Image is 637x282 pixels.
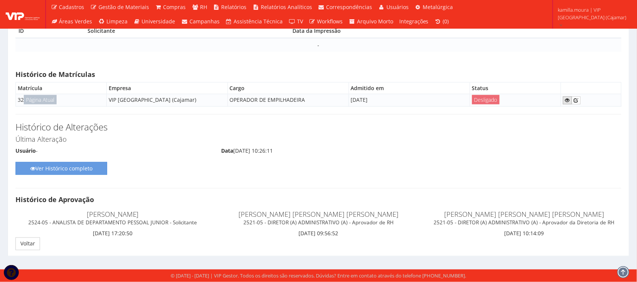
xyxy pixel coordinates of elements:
[346,14,397,29] a: Arquivo Morto
[357,18,393,25] span: Arquivo Morto
[422,207,627,238] div: [DATE] 10:14:09
[59,18,92,25] span: Áreas Verdes
[15,136,622,143] h4: Última Alteração
[106,94,228,107] td: VIP [GEOGRAPHIC_DATA] (Cajamar)
[228,94,349,107] td: OPERADOR DE EMPILHADEIRA
[85,24,289,38] th: Solicitante
[234,18,283,25] span: Assistência Técnica
[290,24,622,38] th: Data da Impressão
[228,83,349,94] th: Cargo
[349,83,470,94] th: Admitido em
[297,18,303,25] span: TV
[15,70,95,79] strong: Histórico de Matrículas
[15,24,85,38] th: ID
[163,3,186,11] span: Compras
[434,219,615,226] small: 2521-05 - DIRETOR (A) ADMINISTRATIVO (A) - Aprovador da Diretoria de RH
[472,95,500,104] span: Desligado
[15,147,36,155] label: Usuário
[221,147,233,155] label: Data
[399,18,429,25] span: Integrações
[48,14,95,29] a: Áreas Verdes
[470,83,561,94] th: Status
[261,3,312,11] span: Relatórios Analíticos
[178,14,223,29] a: Campanhas
[95,14,131,29] a: Limpeza
[189,18,220,25] span: Campanhas
[6,9,40,20] img: logo
[223,14,286,29] a: Assistência Técnica
[15,211,210,226] h4: [PERSON_NAME]
[317,18,343,25] span: Workflows
[306,14,346,29] a: Workflows
[15,238,40,250] a: Voltar
[558,6,627,21] span: kamilla.moura | VIP [GEOGRAPHIC_DATA] (Cajamar)
[131,14,178,29] a: Universidade
[386,3,409,11] span: Usuários
[432,14,452,29] a: (0)
[16,83,107,94] th: Matrícula
[423,3,453,11] span: Metalúrgica
[15,162,107,175] a: Ver Histórico completo
[28,219,197,226] small: 2524-05 - ANALISTA DE DEPARTAMENTO PESSOAL JUNIOR - Solicitante
[98,3,149,11] span: Gestão de Materiais
[59,3,85,11] span: Cadastros
[221,211,415,226] h4: [PERSON_NAME] [PERSON_NAME] [PERSON_NAME]
[286,14,306,29] a: TV
[326,3,372,11] span: Correspondências
[106,83,228,94] th: Empresa
[443,18,449,25] span: (0)
[222,3,247,11] span: Relatórios
[221,147,415,156] div: [DATE] 10:26:11
[171,273,466,280] div: © [DATE] - [DATE] | VIP Gestor. Todos os direitos são reservados. Dúvidas? Entre em contato atrav...
[349,94,470,107] td: [DATE]
[15,147,210,156] div: -
[15,38,622,52] td: -
[24,95,57,104] span: Página Atual
[243,219,394,226] small: 2521-05 - DIRETOR (A) ADMINISTRATIVO (A) - Aprovador de RH
[15,122,622,132] h3: Histórico de Alterações
[10,207,215,238] div: [DATE] 17:20:50
[427,211,622,226] h4: [PERSON_NAME] [PERSON_NAME] [PERSON_NAME]
[142,18,175,25] span: Universidade
[106,18,128,25] span: Limpeza
[396,14,432,29] a: Integrações
[16,94,107,107] td: 32
[215,207,421,238] div: [DATE] 09:56:52
[15,195,94,204] strong: Histórico de Aprovação
[200,3,207,11] span: RH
